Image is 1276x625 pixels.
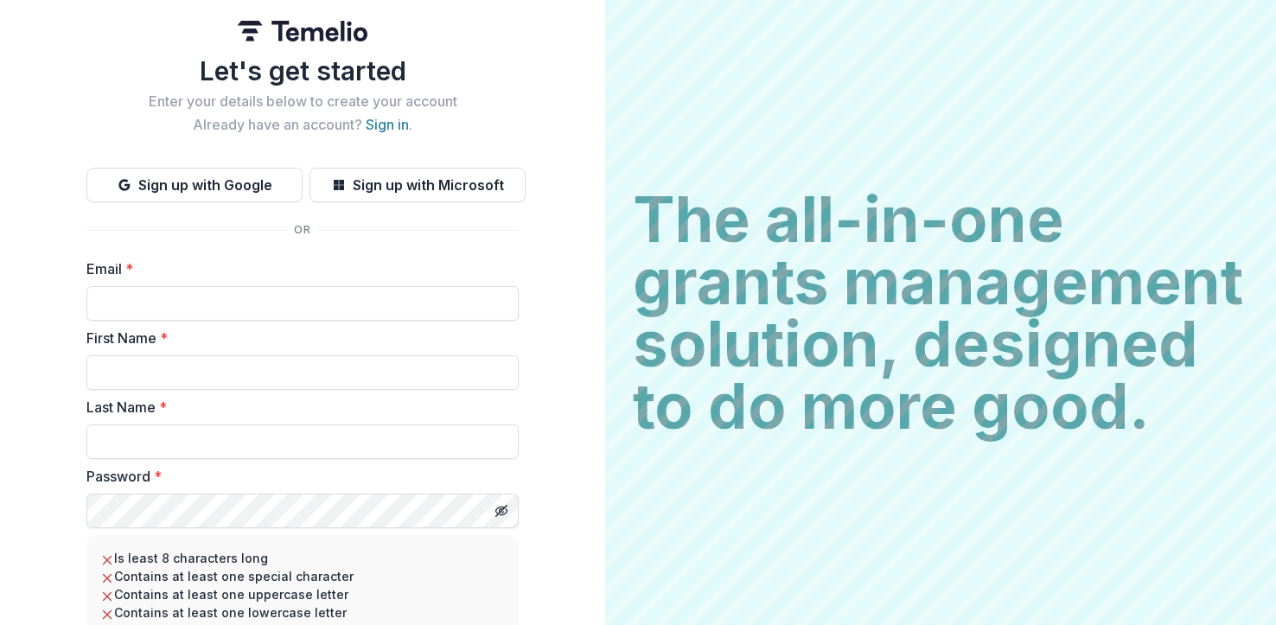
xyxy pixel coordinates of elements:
li: Contains at least one uppercase letter [100,585,505,603]
a: Sign in [366,116,409,133]
li: Is least 8 characters long [100,549,505,567]
label: Password [86,466,508,487]
button: Toggle password visibility [488,497,515,525]
img: Temelio [238,21,367,41]
button: Sign up with Microsoft [309,168,526,202]
label: Last Name [86,397,508,418]
button: Sign up with Google [86,168,303,202]
h1: Let's get started [86,55,519,86]
label: Email [86,258,508,279]
li: Contains at least one lowercase letter [100,603,505,622]
label: First Name [86,328,508,348]
h2: Already have an account? . [86,117,519,133]
li: Contains at least one special character [100,567,505,585]
h2: Enter your details below to create your account [86,93,519,110]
